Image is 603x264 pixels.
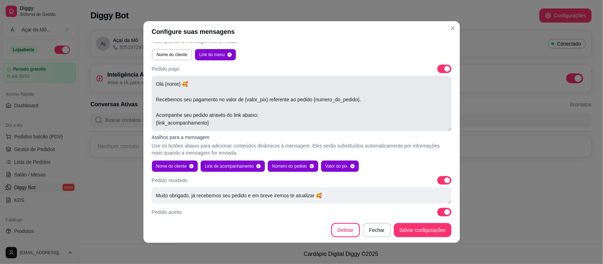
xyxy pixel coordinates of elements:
[152,209,182,216] p: Pedido aceito
[152,142,451,156] p: Use os botões abaixo para adicionar conteúdos dinâmicos à mensagem. Eles serão substituídos autom...
[201,161,265,172] button: Link de acompanhamentoclose-circle
[152,161,198,172] button: Nome do clienteclose-circle
[268,161,318,172] button: Número do pedidoclose-circle
[310,164,314,168] span: close-circle
[143,21,460,42] header: Configure suas mensagens
[331,223,360,237] button: Deletar
[152,177,188,184] p: Pedido recebido
[363,223,391,237] button: Fechar
[256,164,261,168] span: close-circle
[350,164,355,168] span: close-circle
[321,161,359,172] button: Valor do pixclose-circle
[394,223,451,237] button: Salvar configurações
[152,187,451,204] textarea: Muito obrigado, já recebemos seu pedido e em breve iremos te atualizar 🥰
[189,164,194,168] span: close-circle
[152,49,193,60] button: Nome do cliente
[447,23,459,34] button: Close
[227,53,232,57] span: close-circle
[152,76,451,131] textarea: Olá {nome} 🥰 Recebemos seu pagamento no valor de {valor_pix} referente ao pedido {numero_do_pedid...
[152,65,180,72] p: Pedido pago
[152,134,451,141] p: Atalhos para a mensagem
[195,49,236,60] button: Link do menuclose-circle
